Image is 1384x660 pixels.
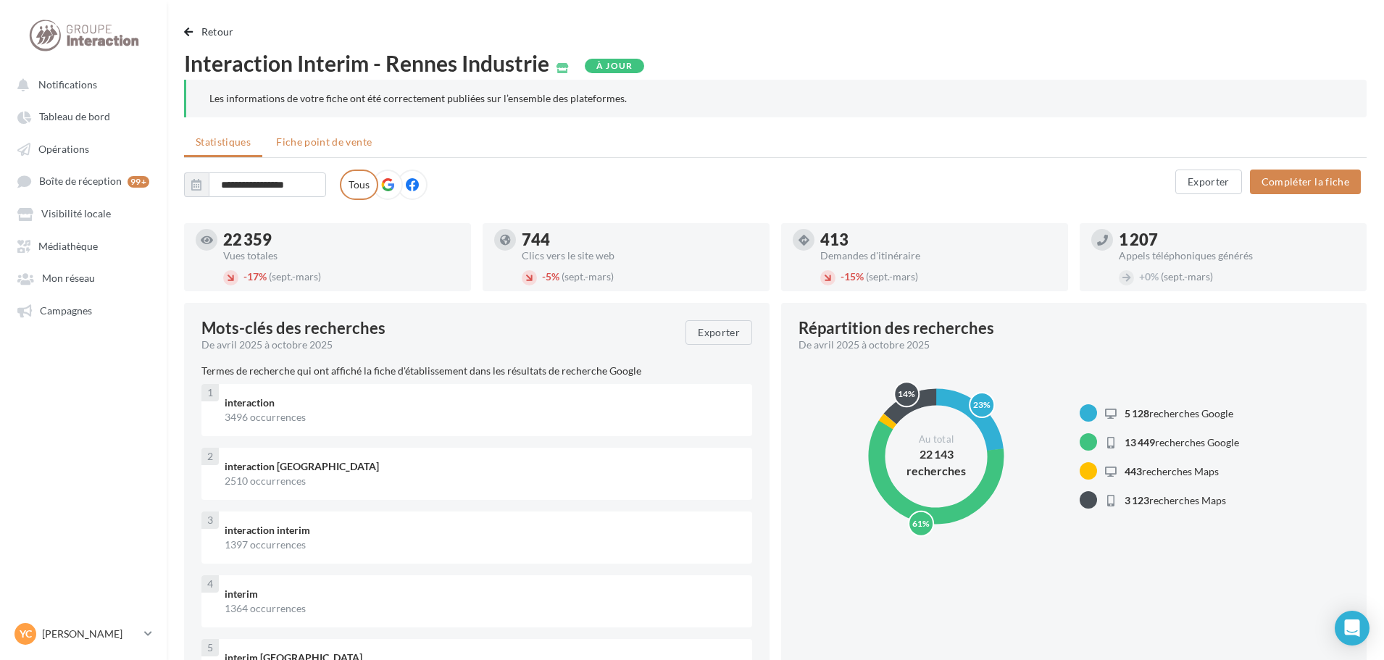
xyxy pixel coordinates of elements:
span: (sept.-mars) [562,270,614,283]
div: 744 [522,232,758,248]
div: Appels téléphoniques générés [1119,251,1355,261]
div: 1364 occurrences [225,601,741,616]
span: 5% [542,270,559,283]
button: Notifications [9,71,152,97]
div: interaction interim [225,523,741,538]
div: 3496 occurrences [225,410,741,425]
span: recherches Google [1125,436,1239,448]
span: Notifications [38,78,97,91]
div: 1 207 [1119,232,1355,248]
div: De avril 2025 à octobre 2025 [201,338,674,352]
div: 1 [201,384,219,401]
p: Termes de recherche qui ont affiché la fiche d'établissement dans les résultats de recherche Google [201,364,752,378]
div: 5 [201,639,219,656]
span: Campagnes [40,304,92,317]
span: Visibilité locale [41,208,111,220]
span: 15% [841,270,864,283]
span: recherches Maps [1125,465,1219,477]
p: [PERSON_NAME] [42,627,138,641]
a: Médiathèque [9,233,158,259]
div: Répartition des recherches [799,320,994,336]
span: Opérations [38,143,89,155]
a: YC [PERSON_NAME] [12,620,155,648]
span: recherches Google [1125,407,1233,419]
div: 2 [201,448,219,465]
div: De avril 2025 à octobre 2025 [799,338,1338,352]
a: Compléter la fiche [1244,175,1367,187]
div: À jour [585,59,644,73]
span: Interaction Interim - Rennes Industrie [184,52,549,74]
div: Vues totales [223,251,459,261]
div: Demandes d'itinéraire [820,251,1056,261]
span: - [841,270,844,283]
div: 1397 occurrences [225,538,741,552]
span: Boîte de réception [39,175,122,188]
span: 5 128 [1125,407,1149,419]
span: 3 123 [1125,494,1149,506]
a: Opérations [9,135,158,162]
span: 13 449 [1125,436,1155,448]
span: - [243,270,247,283]
div: 3 [201,511,219,529]
span: (sept.-mars) [1161,270,1213,283]
div: Open Intercom Messenger [1335,611,1370,646]
span: 443 [1125,465,1142,477]
span: + [1139,270,1145,283]
label: Tous [340,170,378,200]
button: Retour [184,23,240,41]
span: 17% [243,270,267,283]
span: Fiche point de vente [276,135,372,148]
div: 99+ [128,176,149,188]
div: interaction [GEOGRAPHIC_DATA] [225,459,741,474]
span: (sept.-mars) [866,270,918,283]
span: Retour [201,25,234,38]
span: 0% [1139,270,1159,283]
button: Compléter la fiche [1250,170,1361,194]
a: Boîte de réception 99+ [9,167,158,194]
div: Clics vers le site web [522,251,758,261]
div: interaction [225,396,741,410]
div: Les informations de votre fiche ont été correctement publiées sur l’ensemble des plateformes. [209,91,1343,106]
div: 22 359 [223,232,459,248]
span: - [542,270,546,283]
button: Exporter [685,320,752,345]
div: interim [225,587,741,601]
div: 4 [201,575,219,593]
span: (sept.-mars) [269,270,321,283]
span: Mots-clés des recherches [201,320,385,336]
a: Visibilité locale [9,200,158,226]
div: 2510 occurrences [225,474,741,488]
span: Tableau de bord [39,111,110,123]
button: Exporter [1175,170,1242,194]
a: Campagnes [9,297,158,323]
a: Mon réseau [9,264,158,291]
span: recherches Maps [1125,494,1226,506]
div: 413 [820,232,1056,248]
span: Mon réseau [42,272,95,285]
a: Tableau de bord [9,103,158,129]
span: YC [20,627,32,641]
span: Médiathèque [38,240,98,252]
